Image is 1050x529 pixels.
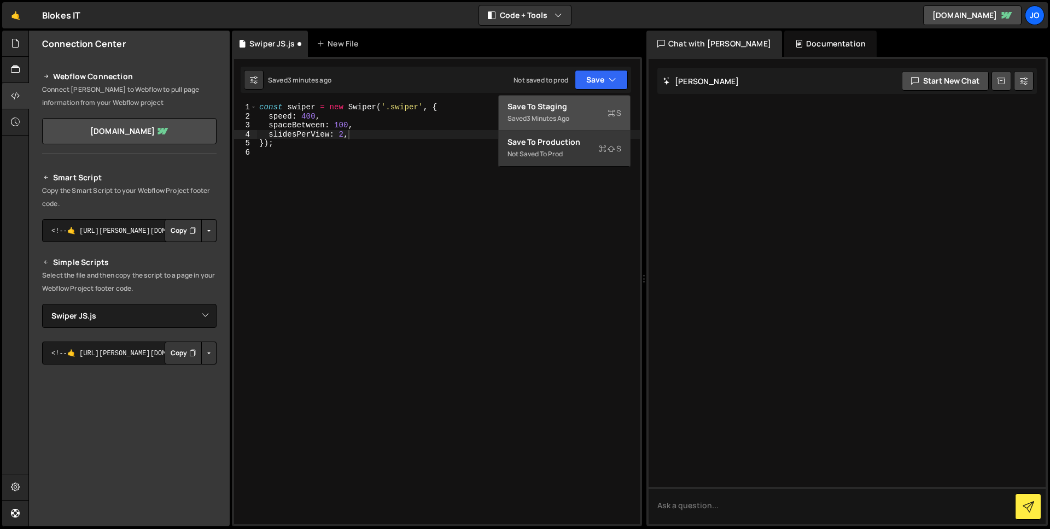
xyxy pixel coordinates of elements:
div: Save to Production [507,137,621,148]
textarea: <!--🤙 [URL][PERSON_NAME][DOMAIN_NAME]> <script>document.addEventListener("DOMContentLoaded", func... [42,219,217,242]
div: 3 minutes ago [527,114,569,123]
a: [DOMAIN_NAME] [42,118,217,144]
div: Saved [268,75,331,85]
div: Chat with [PERSON_NAME] [646,31,782,57]
iframe: YouTube video player [42,383,218,481]
div: Not saved to prod [507,148,621,161]
p: Copy the Smart Script to your Webflow Project footer code. [42,184,217,210]
div: 3 [234,121,257,130]
p: Select the file and then copy the script to a page in your Webflow Project footer code. [42,269,217,295]
button: Copy [165,219,202,242]
a: [DOMAIN_NAME] [923,5,1022,25]
div: Not saved to prod [514,75,568,85]
p: Connect [PERSON_NAME] to Webflow to pull page information from your Webflow project [42,83,217,109]
div: Save to Staging [507,101,621,112]
a: Jo [1025,5,1045,25]
h2: Connection Center [42,38,126,50]
div: Documentation [784,31,877,57]
button: Save [575,70,628,90]
h2: [PERSON_NAME] [663,76,739,86]
h2: Webflow Connection [42,70,217,83]
button: Code + Tools [479,5,571,25]
div: New File [317,38,363,49]
div: Saved [507,112,621,125]
span: S [608,108,621,119]
div: Blokes IT [42,9,80,22]
button: Start new chat [902,71,989,91]
div: 6 [234,148,257,157]
div: 3 minutes ago [288,75,331,85]
h2: Simple Scripts [42,256,217,269]
div: 5 [234,139,257,148]
div: 4 [234,130,257,139]
div: Button group with nested dropdown [165,219,217,242]
button: Save to ProductionS Not saved to prod [499,131,630,167]
a: 🤙 [2,2,29,28]
button: Save to StagingS Saved3 minutes ago [499,96,630,131]
div: Swiper JS.js [249,38,295,49]
h2: Smart Script [42,171,217,184]
div: Button group with nested dropdown [165,342,217,365]
div: 1 [234,103,257,112]
textarea: <!--🤙 [URL][PERSON_NAME][DOMAIN_NAME]> <script>document.addEventListener("DOMContentLoaded", func... [42,342,217,365]
span: S [599,143,621,154]
button: Copy [165,342,202,365]
div: 2 [234,112,257,121]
